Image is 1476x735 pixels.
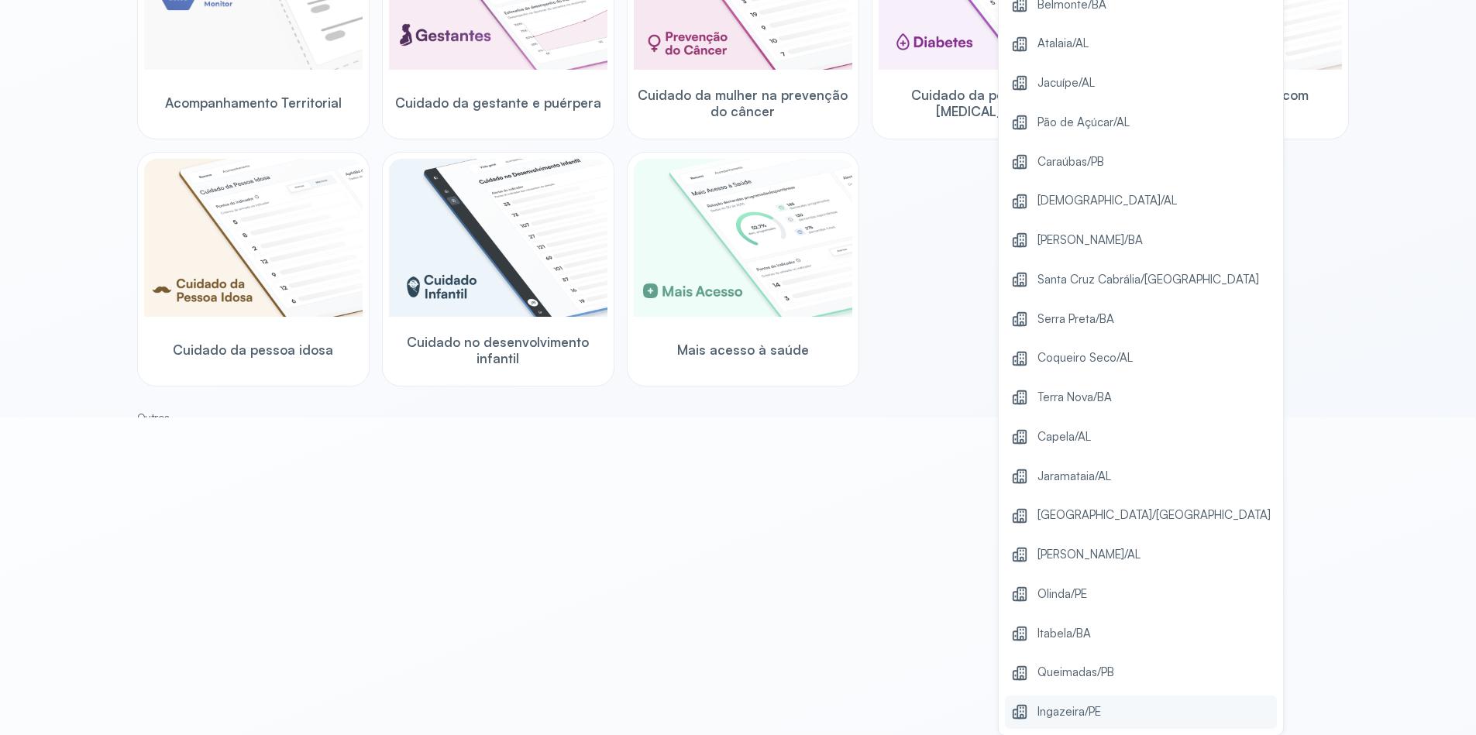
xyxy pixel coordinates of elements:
[1037,662,1114,683] span: Queimadas/PB
[1037,584,1087,605] span: Olinda/PE
[165,94,342,111] span: Acompanhamento Territorial
[1037,348,1133,369] span: Coqueiro Seco/AL
[1037,466,1111,487] span: Jaramataia/AL
[389,334,607,367] span: Cuidado no desenvolvimento infantil
[1037,191,1177,211] span: [DEMOGRAPHIC_DATA]/AL
[389,159,607,317] img: child-development.png
[1037,623,1091,644] span: Itabela/BA
[677,342,809,358] span: Mais acesso à saúde
[634,87,852,120] span: Cuidado da mulher na prevenção do câncer
[1037,270,1259,290] span: Santa Cruz Cabrália/[GEOGRAPHIC_DATA]
[1037,33,1089,54] span: Atalaia/AL
[1037,73,1095,94] span: Jacuípe/AL
[1037,152,1104,173] span: Caraúbas/PB
[173,342,333,358] span: Cuidado da pessoa idosa
[879,87,1097,120] span: Cuidado da pessoa com [MEDICAL_DATA]
[395,94,601,111] span: Cuidado da gestante e puérpera
[1037,702,1101,723] span: Ingazeira/PE
[1037,427,1091,448] span: Capela/AL
[1037,112,1130,133] span: Pão de Açúcar/AL
[1037,309,1114,330] span: Serra Preta/BA
[1037,230,1143,251] span: [PERSON_NAME]/BA
[1037,387,1112,408] span: Terra Nova/BA
[1037,505,1271,526] span: [GEOGRAPHIC_DATA]/[GEOGRAPHIC_DATA]
[144,159,363,317] img: elderly.png
[137,411,1340,424] small: Outros
[634,159,852,317] img: healthcare-greater-access.png
[1037,544,1141,565] span: [PERSON_NAME]/AL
